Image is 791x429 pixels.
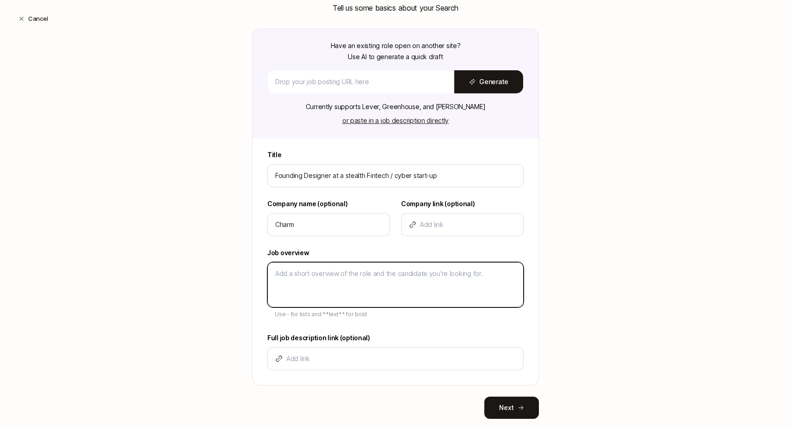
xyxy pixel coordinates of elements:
label: Title [267,149,524,160]
input: Tell us who you're hiring for [275,219,382,230]
label: Job overview [267,247,524,258]
button: Next [484,397,539,419]
input: Drop your job posting URL here [275,76,447,87]
input: Add link [420,219,516,230]
label: Company name (optional) [267,198,390,209]
p: Currently supports Lever, Greenhouse, and [PERSON_NAME] [306,101,486,112]
span: Use - for lists and **text** for bold [275,311,367,318]
input: e.g. Head of Marketing, Contract Design Lead [275,170,516,181]
p: Have an existing role open on another site? Use AI to generate a quick draft [331,40,461,62]
input: Add link [286,353,516,364]
label: Full job description link (optional) [267,332,524,343]
button: or paste in a job description directly [337,114,454,127]
label: Company link (optional) [401,198,524,209]
button: Cancel [11,10,55,27]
